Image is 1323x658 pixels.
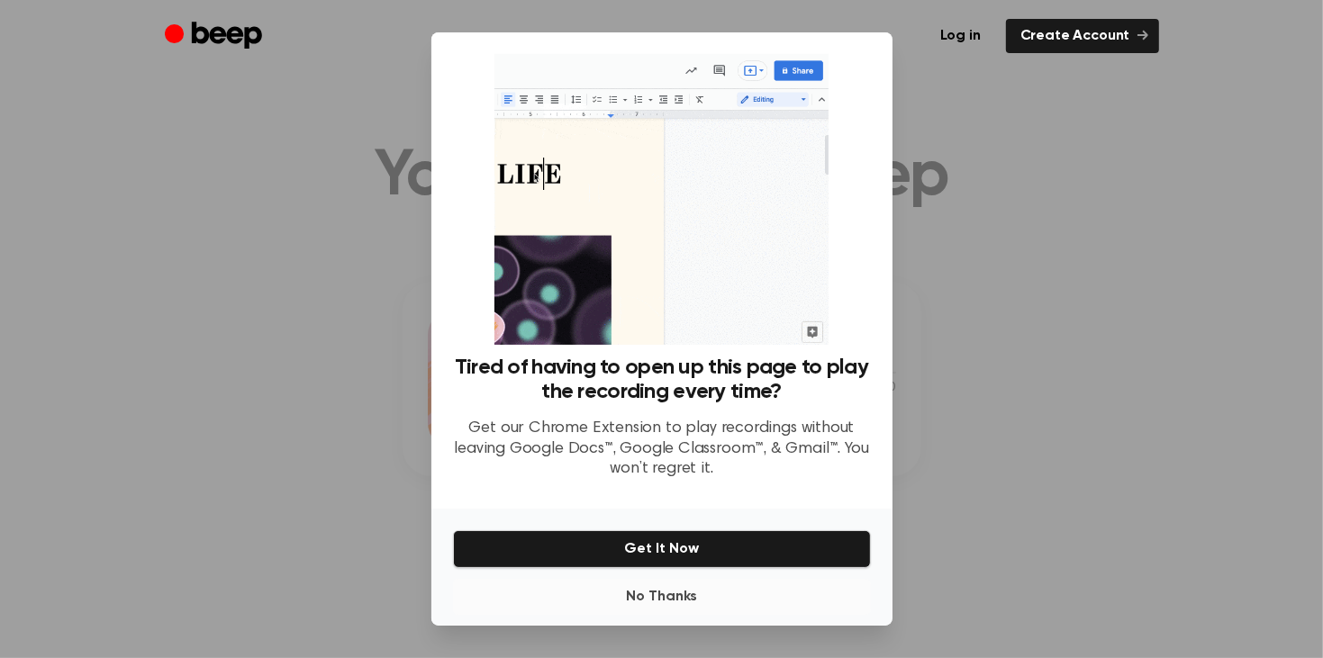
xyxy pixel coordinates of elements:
a: Beep [165,19,267,54]
a: Log in [926,19,995,53]
img: Beep extension in action [494,54,829,345]
button: Get It Now [453,530,871,568]
h3: Tired of having to open up this page to play the recording every time? [453,356,871,404]
a: Create Account [1006,19,1159,53]
p: Get our Chrome Extension to play recordings without leaving Google Docs™, Google Classroom™, & Gm... [453,419,871,480]
button: No Thanks [453,579,871,615]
